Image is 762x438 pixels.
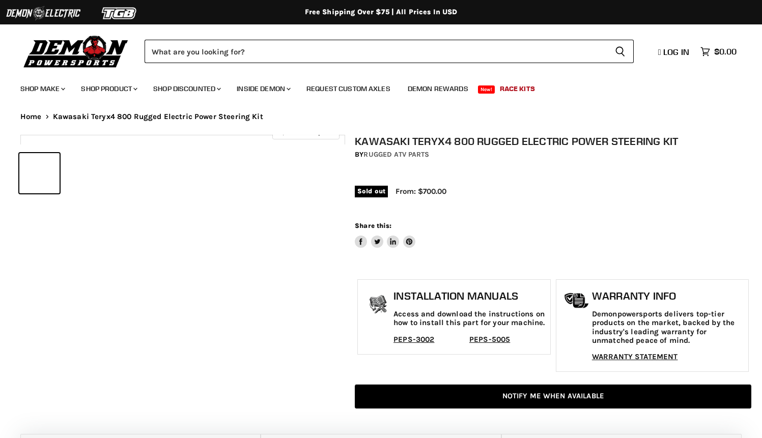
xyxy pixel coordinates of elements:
p: Demonpowersports delivers top-tier products on the market, backed by the industry's leading warra... [592,310,744,345]
p: Access and download the instructions on how to install this part for your machine. [393,310,545,328]
a: Demon Rewards [400,78,476,99]
img: TGB Logo 2 [81,4,158,23]
a: Log in [654,47,695,56]
a: Notify Me When Available [355,385,751,408]
a: Shop Product [73,78,144,99]
button: Search [607,40,634,63]
span: Log in [663,47,689,57]
h1: Installation Manuals [393,290,545,302]
a: WARRANTY STATEMENT [592,352,678,361]
span: New! [478,85,495,94]
span: Click to expand [277,128,334,136]
a: Home [20,112,42,121]
img: Demon Powersports [20,33,132,69]
a: PEPS-3002 [393,335,434,344]
input: Search [145,40,607,63]
span: Sold out [355,186,388,197]
a: Request Custom Axles [299,78,398,99]
button: IMAGE thumbnail [19,153,60,193]
img: install_manual-icon.png [365,293,391,318]
a: Shop Make [13,78,71,99]
a: Shop Discounted [146,78,227,99]
h1: Warranty Info [592,290,744,302]
img: Demon Electric Logo 2 [5,4,81,23]
ul: Main menu [13,74,734,99]
a: Rugged ATV Parts [363,150,429,159]
div: by [355,149,751,160]
a: Inside Demon [229,78,297,99]
form: Product [145,40,634,63]
span: Share this: [355,222,391,229]
aside: Share this: [355,221,415,248]
img: warranty-icon.png [564,293,589,308]
span: $0.00 [714,47,737,56]
a: Race Kits [492,78,543,99]
h1: Kawasaki Teryx4 800 Rugged Electric Power Steering Kit [355,135,751,148]
span: From: $700.00 [396,187,446,196]
a: $0.00 [695,44,742,59]
span: Kawasaki Teryx4 800 Rugged Electric Power Steering Kit [53,112,263,121]
a: PEPS-5005 [469,335,510,344]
